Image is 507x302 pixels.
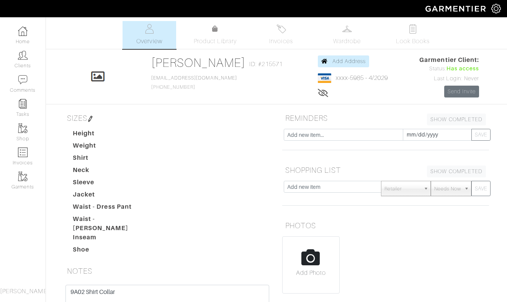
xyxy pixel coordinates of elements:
a: Invoices [254,21,308,49]
dt: Shoe [67,245,154,257]
span: Has access [446,65,479,73]
span: Needs Now [434,181,461,196]
button: SAVE [471,181,491,196]
dt: Neck [67,166,154,178]
img: reminder-icon-8004d30b9f0a5d33ae49ab947aed9ed385cf756f9e5892f1edd6e32f2345188e.png [18,99,28,109]
dt: Waist - [PERSON_NAME] [67,214,154,233]
input: Add new item... [284,129,403,141]
dt: Sleeve [67,178,154,190]
h5: NOTES [64,263,271,279]
img: comment-icon-a0a6a9ef722e966f86d9cbdc48e553b5cf19dbc54f86b18d962a5391bc8f6eb6.png [18,75,28,84]
img: orders-icon-0abe47150d42831381b5fb84f609e132dff9fe21cb692f30cb5eec754e2cba89.png [18,148,28,157]
img: clients-icon-6bae9207a08558b7cb47a8932f037763ab4055f8c8b6bfacd5dc20c3e0201464.png [18,50,28,60]
a: Wardrobe [320,21,374,49]
span: Add Address [332,58,366,64]
a: Product Library [188,24,242,46]
img: garments-icon-b7da505a4dc4fd61783c78ac3ca0ef83fa9d6f193b1c9dc38574b1d14d53ca28.png [18,123,28,133]
a: SHOW COMPLETED [427,166,486,177]
a: xxxx-5985 - 4/2029 [336,75,388,81]
span: Garmentier Client: [419,55,479,65]
a: Look Books [386,21,440,49]
img: garmentier-logo-header-white-b43fb05a5012e4ada735d5af1a66efaba907eab6374d6393d1fbf88cb4ef424d.png [422,2,491,15]
div: Last Login: Never [419,75,479,83]
span: Product Library [194,37,237,46]
span: Invoices [269,37,293,46]
a: Send Invite [444,86,479,97]
a: SHOW COMPLETED [427,114,486,125]
h5: SHOPPING LIST [282,162,489,178]
dt: Waist - Dress Pant [67,202,154,214]
a: [EMAIL_ADDRESS][DOMAIN_NAME] [151,75,237,81]
dt: Height [67,129,154,141]
img: wardrobe-487a4870c1b7c33e795ec22d11cfc2ed9d08956e64fb3008fe2437562e282088.svg [342,24,352,34]
span: ID: #215571 [249,60,283,69]
span: [PHONE_NUMBER] [151,75,237,90]
input: Add new item [284,181,381,193]
span: Overview [136,37,162,46]
img: basicinfo-40fd8af6dae0f16599ec9e87c0ef1c0a1fdea2edbe929e3d69a839185d80c458.svg [145,24,154,34]
img: orders-27d20c2124de7fd6de4e0e44c1d41de31381a507db9b33961299e4e07d508b8c.svg [276,24,286,34]
img: garments-icon-b7da505a4dc4fd61783c78ac3ca0ef83fa9d6f193b1c9dc38574b1d14d53ca28.png [18,172,28,181]
dt: Inseam [67,233,154,245]
img: dashboard-icon-dbcd8f5a0b271acd01030246c82b418ddd0df26cd7fceb0bd07c9910d44c42f6.png [18,26,28,36]
h5: SIZES [64,110,271,126]
h5: PHOTOS [282,218,489,233]
a: Overview [123,21,176,49]
button: SAVE [471,129,491,141]
img: todo-9ac3debb85659649dc8f770b8b6100bb5dab4b48dedcbae339e5042a72dfd3cc.svg [408,24,418,34]
span: Look Books [396,37,430,46]
dt: Shirt [67,153,154,166]
a: Add Address [318,55,370,67]
dt: Jacket [67,190,154,202]
div: Status: [419,65,479,73]
span: Wardrobe [333,37,361,46]
img: pen-cf24a1663064a2ec1b9c1bd2387e9de7a2fa800b781884d57f21acf72779bad2.png [87,116,93,122]
span: Retailer [384,181,420,196]
img: visa-934b35602734be37eb7d5d7e5dbcd2044c359bf20a24dc3361ca3fa54326a8a7.png [318,73,331,83]
a: [PERSON_NAME] [151,56,246,70]
h5: REMINDERS [282,110,489,126]
dt: Weight [67,141,154,153]
img: gear-icon-white-bd11855cb880d31180b6d7d6211b90ccbf57a29d726f0c71d8c61bd08dd39cc2.png [491,4,501,13]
